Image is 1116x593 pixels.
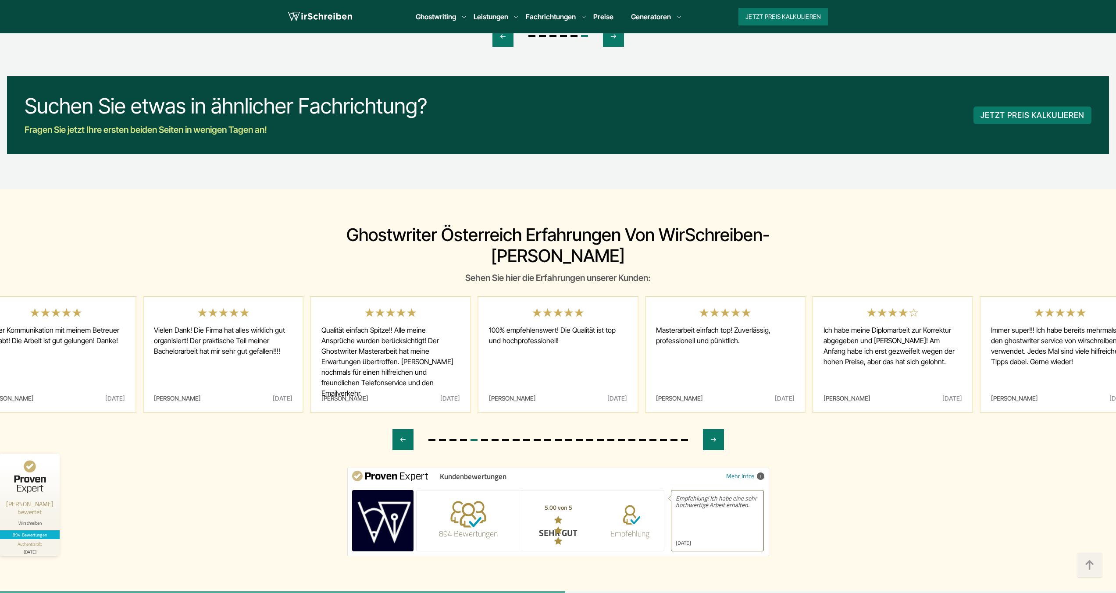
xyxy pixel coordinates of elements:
[460,439,467,441] span: Go to slide 4
[991,395,1038,402] span: [PERSON_NAME]
[670,439,677,441] span: Go to slide 24
[549,35,556,37] span: Go to slide 3
[471,439,478,441] span: Go to slide 5
[660,439,667,441] span: Go to slide 23
[492,26,513,47] div: Previous slide
[656,318,795,395] span: Masterarbeit einfach top! Zuverlässig, professionell und pünktlich.
[421,529,515,538] span: 894 Bewertungen
[288,224,828,266] h2: Ghostwriter Österreich Erfahrungen von WirSchreiben-[PERSON_NAME]
[392,429,414,450] div: Previous slide
[273,395,292,402] span: [DATE]
[523,439,530,441] span: Go to slide 10
[321,318,460,395] span: Qualität einfach Spitze!! Alle meine Ansprüche wurden berücksichtigt! Der Ghostwriter Masterarbei...
[321,395,368,402] span: [PERSON_NAME]
[603,26,624,47] div: Next slide
[656,395,703,402] span: [PERSON_NAME]
[813,296,973,413] div: 7 / 25
[481,439,488,441] span: Go to slide 6
[649,439,656,441] span: Go to slide 22
[502,439,509,441] span: Go to slide 8
[529,504,588,511] p: 5.00 von 5
[824,318,962,395] span: Ich habe meine Diplomarbeit zur Korrektur abgegeben und [PERSON_NAME]! Am Anfang habe ich erst ge...
[824,395,870,402] span: [PERSON_NAME]
[489,318,628,395] span: 100% empfehlenswert! Die Qualität ist top und hochprofessionell!
[973,107,1091,124] button: JETZT PREIS KALKULIEREN
[474,11,508,22] a: Leistungen
[154,318,292,395] span: Vielen Dank! Die Firma hat alles wirklich gut organisiert! Der praktische Teil meiner Bachelorarb...
[18,541,43,547] div: Authentizität
[775,395,795,402] span: [DATE]
[440,472,506,480] span: Kundenbewertungen
[352,471,428,481] img: ProvenExpert
[528,35,535,37] span: Go to slide 1
[416,11,456,22] a: Ghostwriting
[449,439,456,441] span: Go to slide 3
[513,439,520,441] span: Go to slide 9
[492,439,499,441] span: Go to slide 7
[352,490,414,551] img: Wirschreiben
[529,528,588,538] p: SEHR GUT
[645,296,806,413] div: 6 / 25
[570,35,578,37] span: Go to slide 5
[726,470,764,480] a: Mehr Infos
[105,395,125,402] span: [DATE]
[593,12,613,21] a: Preise
[1077,552,1103,579] img: button top
[942,395,962,402] span: [DATE]
[607,395,627,402] span: [DATE]
[25,123,427,137] div: Fragen Sie jetzt Ihre ersten beiden Seiten in wenigen Tagen an!
[607,439,614,441] span: Go to slide 18
[681,439,688,441] span: Go to slide 25
[489,395,536,402] span: [PERSON_NAME]
[440,395,460,402] span: [DATE]
[534,439,541,441] span: Go to slide 11
[601,529,660,538] span: Empfehlung
[439,439,446,441] span: Go to slide 2
[154,395,201,402] span: [PERSON_NAME]
[4,547,56,554] div: [DATE]
[628,439,635,441] span: Go to slide 20
[539,35,546,37] span: Go to slide 2
[555,439,562,441] span: Go to slide 13
[428,439,435,441] span: Go to slide 1
[560,35,567,37] span: Go to slide 4
[676,495,759,537] span: Empfehlung! Ich habe eine sehr hochwertige Arbeit erhalten.
[576,439,583,441] span: Go to slide 15
[581,35,588,37] span: Go to slide 6
[526,11,576,22] a: Fachrichtungen
[738,8,828,25] button: Jetzt Preis kalkulieren
[288,271,828,285] div: Sehen Sie hier die Erfahrungen unserer Kunden:
[310,296,471,413] div: 4 / 25
[703,429,724,450] div: Next slide
[143,296,303,413] div: 3 / 25
[597,439,604,441] span: Go to slide 17
[25,94,427,118] div: Suchen Sie etwas in ähnlicher Fachrichtung?
[586,439,593,441] span: Go to slide 16
[618,439,625,441] span: Go to slide 19
[631,11,671,22] a: Generatoren
[544,439,551,441] span: Go to slide 12
[4,520,56,526] div: Wirschreiben
[639,439,646,441] span: Go to slide 21
[288,10,352,23] img: logo wirschreiben
[565,439,572,441] span: Go to slide 14
[478,296,638,413] div: 5 / 25
[676,540,759,546] span: [DATE]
